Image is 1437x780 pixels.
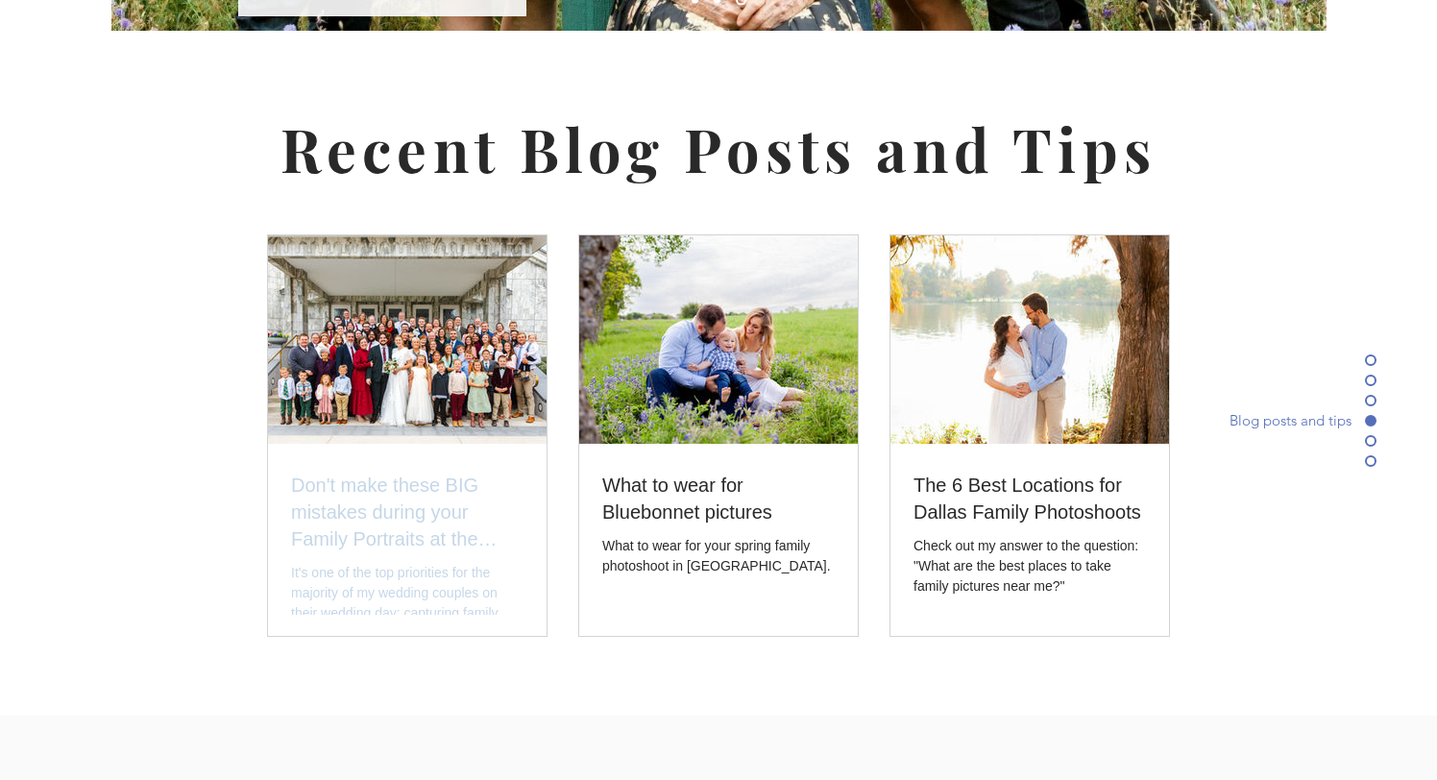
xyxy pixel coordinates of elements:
[267,234,548,445] img: Don't make these BIG mistakes during your Family Portraits at the Temple in Dallas Texas!
[602,536,835,576] div: What to wear for your spring family photoshoot in [GEOGRAPHIC_DATA].
[1230,411,1365,429] span: Blog posts and tips
[1090,350,1376,430] nav: Page
[291,563,524,623] div: It's one of the top priorities for the majority of my wedding couples on their wedding day: captu...
[267,234,1170,637] div: Post list. Select a post to read.
[578,234,859,445] img: What to wear for Bluebonnet pictures
[602,472,835,525] a: What to wear for Bluebonnet pictures
[1347,690,1437,780] iframe: Wix Chat
[913,472,1146,525] a: The 6 Best Locations for Dallas Family Photoshoots
[291,472,524,552] a: Don't make these BIG mistakes during your Family Portraits at the [DEMOGRAPHIC_DATA] in [GEOGRAPH...
[913,536,1146,597] div: Check out my answer to the question: "What are the best places to take family pictures near me?"
[889,234,1170,445] img: The 6 Best Locations for Dallas Family Photoshoots
[1090,410,1376,430] a: Blog posts and tips
[280,110,1157,187] span: Recent Blog Posts and Tips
